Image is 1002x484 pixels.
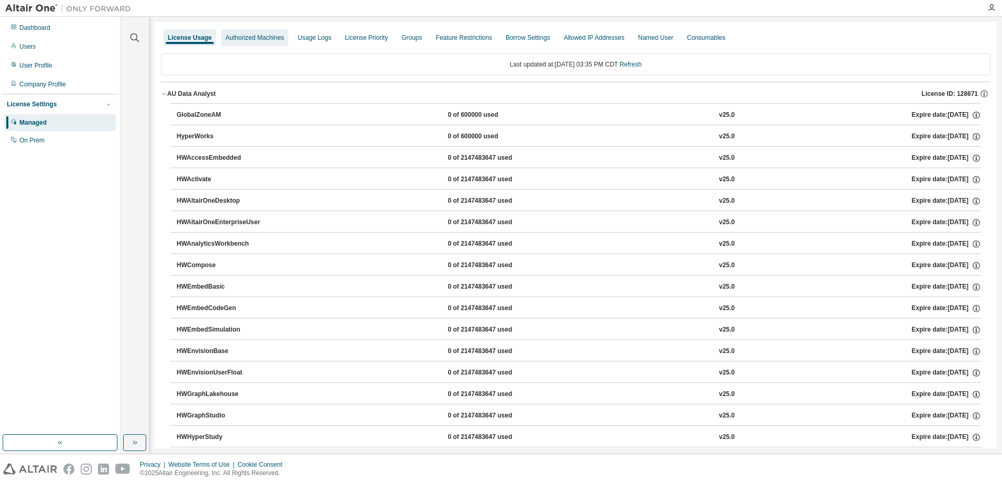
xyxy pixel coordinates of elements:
[177,261,271,270] div: HWCompose
[448,433,542,442] div: 0 of 2147483647 used
[719,153,735,163] div: v25.0
[177,211,981,234] button: HWAltairOneEnterpriseUser0 of 2147483647 usedv25.0Expire date:[DATE]
[448,411,542,421] div: 0 of 2147483647 used
[719,175,735,184] div: v25.0
[448,261,542,270] div: 0 of 2147483647 used
[19,42,36,51] div: Users
[719,368,735,378] div: v25.0
[922,90,978,98] span: License ID: 128671
[719,239,735,249] div: v25.0
[436,34,492,42] div: Feature Restrictions
[638,34,673,42] div: Named User
[719,390,735,399] div: v25.0
[7,100,57,108] div: License Settings
[448,218,542,227] div: 0 of 2147483647 used
[19,136,45,145] div: On Prem
[168,34,212,42] div: License Usage
[63,464,74,475] img: facebook.svg
[140,460,168,469] div: Privacy
[177,325,271,335] div: HWEmbedSimulation
[448,239,542,249] div: 0 of 2147483647 used
[448,325,542,335] div: 0 of 2147483647 used
[98,464,109,475] img: linkedin.svg
[19,80,66,89] div: Company Profile
[719,218,735,227] div: v25.0
[167,90,216,98] div: AU Data Analyst
[177,318,981,342] button: HWEmbedSimulation0 of 2147483647 usedv25.0Expire date:[DATE]
[177,433,271,442] div: HWHyperStudy
[911,325,981,335] div: Expire date: [DATE]
[3,464,57,475] img: altair_logo.svg
[237,460,288,469] div: Cookie Consent
[911,196,981,206] div: Expire date: [DATE]
[177,383,981,406] button: HWGraphLakehouse0 of 2147483647 usedv25.0Expire date:[DATE]
[168,460,237,469] div: Website Terms of Use
[177,411,271,421] div: HWGraphStudio
[687,34,725,42] div: Consumables
[448,347,542,356] div: 0 of 2147483647 used
[177,347,271,356] div: HWEnvisionBase
[719,132,735,141] div: v25.0
[401,34,422,42] div: Groups
[177,125,981,148] button: HyperWorks0 of 600000 usedv25.0Expire date:[DATE]
[911,304,981,313] div: Expire date: [DATE]
[177,368,271,378] div: HWEnvisionUserFloat
[719,433,735,442] div: v25.0
[911,111,981,120] div: Expire date: [DATE]
[911,132,981,141] div: Expire date: [DATE]
[564,34,625,42] div: Allowed IP Addresses
[448,175,542,184] div: 0 of 2147483647 used
[177,297,981,320] button: HWEmbedCodeGen0 of 2147483647 usedv25.0Expire date:[DATE]
[177,218,271,227] div: HWAltairOneEnterpriseUser
[298,34,331,42] div: Usage Logs
[177,361,981,384] button: HWEnvisionUserFloat0 of 2147483647 usedv25.0Expire date:[DATE]
[448,196,542,206] div: 0 of 2147483647 used
[177,276,981,299] button: HWEmbedBasic0 of 2147483647 usedv25.0Expire date:[DATE]
[719,282,735,292] div: v25.0
[719,304,735,313] div: v25.0
[5,3,136,14] img: Altair One
[177,304,271,313] div: HWEmbedCodeGen
[719,325,735,335] div: v25.0
[345,34,388,42] div: License Priority
[177,340,981,363] button: HWEnvisionBase0 of 2147483647 usedv25.0Expire date:[DATE]
[911,239,981,249] div: Expire date: [DATE]
[177,147,981,170] button: HWAccessEmbedded0 of 2147483647 usedv25.0Expire date:[DATE]
[719,196,735,206] div: v25.0
[448,111,542,120] div: 0 of 600000 used
[19,118,47,127] div: Managed
[719,261,735,270] div: v25.0
[911,390,981,399] div: Expire date: [DATE]
[448,368,542,378] div: 0 of 2147483647 used
[177,168,981,191] button: HWActivate0 of 2147483647 usedv25.0Expire date:[DATE]
[177,390,271,399] div: HWGraphLakehouse
[448,153,542,163] div: 0 of 2147483647 used
[719,111,735,120] div: v25.0
[177,111,271,120] div: GlobalZoneAM
[911,433,981,442] div: Expire date: [DATE]
[448,282,542,292] div: 0 of 2147483647 used
[177,254,981,277] button: HWCompose0 of 2147483647 usedv25.0Expire date:[DATE]
[911,261,981,270] div: Expire date: [DATE]
[911,411,981,421] div: Expire date: [DATE]
[911,218,981,227] div: Expire date: [DATE]
[177,190,981,213] button: HWAltairOneDesktop0 of 2147483647 usedv25.0Expire date:[DATE]
[19,61,52,70] div: User Profile
[177,175,271,184] div: HWActivate
[177,196,271,206] div: HWAltairOneDesktop
[177,404,981,427] button: HWGraphStudio0 of 2147483647 usedv25.0Expire date:[DATE]
[911,282,981,292] div: Expire date: [DATE]
[177,104,981,127] button: GlobalZoneAM0 of 600000 usedv25.0Expire date:[DATE]
[719,411,735,421] div: v25.0
[161,53,990,75] div: Last updated at: [DATE] 03:35 PM CDT
[911,153,981,163] div: Expire date: [DATE]
[161,82,990,105] button: AU Data AnalystLicense ID: 128671
[506,34,550,42] div: Borrow Settings
[448,304,542,313] div: 0 of 2147483647 used
[448,132,542,141] div: 0 of 600000 used
[177,239,271,249] div: HWAnalyticsWorkbench
[177,426,981,449] button: HWHyperStudy0 of 2147483647 usedv25.0Expire date:[DATE]
[911,175,981,184] div: Expire date: [DATE]
[911,368,981,378] div: Expire date: [DATE]
[177,153,271,163] div: HWAccessEmbedded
